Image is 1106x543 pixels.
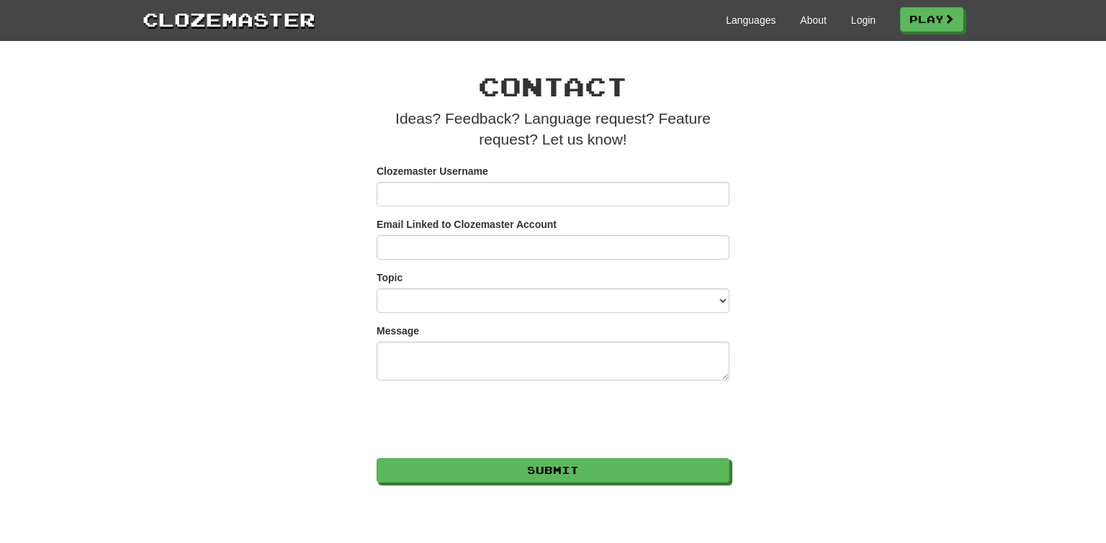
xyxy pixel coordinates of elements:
label: Clozemaster Username [377,164,488,178]
h1: Contact [377,72,729,101]
label: Email Linked to Clozemaster Account [377,217,557,232]
label: Message [377,324,419,338]
label: Topic [377,270,403,285]
a: Languages [726,13,775,27]
a: About [800,13,827,27]
p: Ideas? Feedback? Language request? Feature request? Let us know! [377,108,729,150]
button: Submit [377,458,729,483]
a: Login [851,13,876,27]
a: Play [900,7,963,32]
a: Clozemaster [143,6,315,32]
iframe: reCAPTCHA [377,391,595,447]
